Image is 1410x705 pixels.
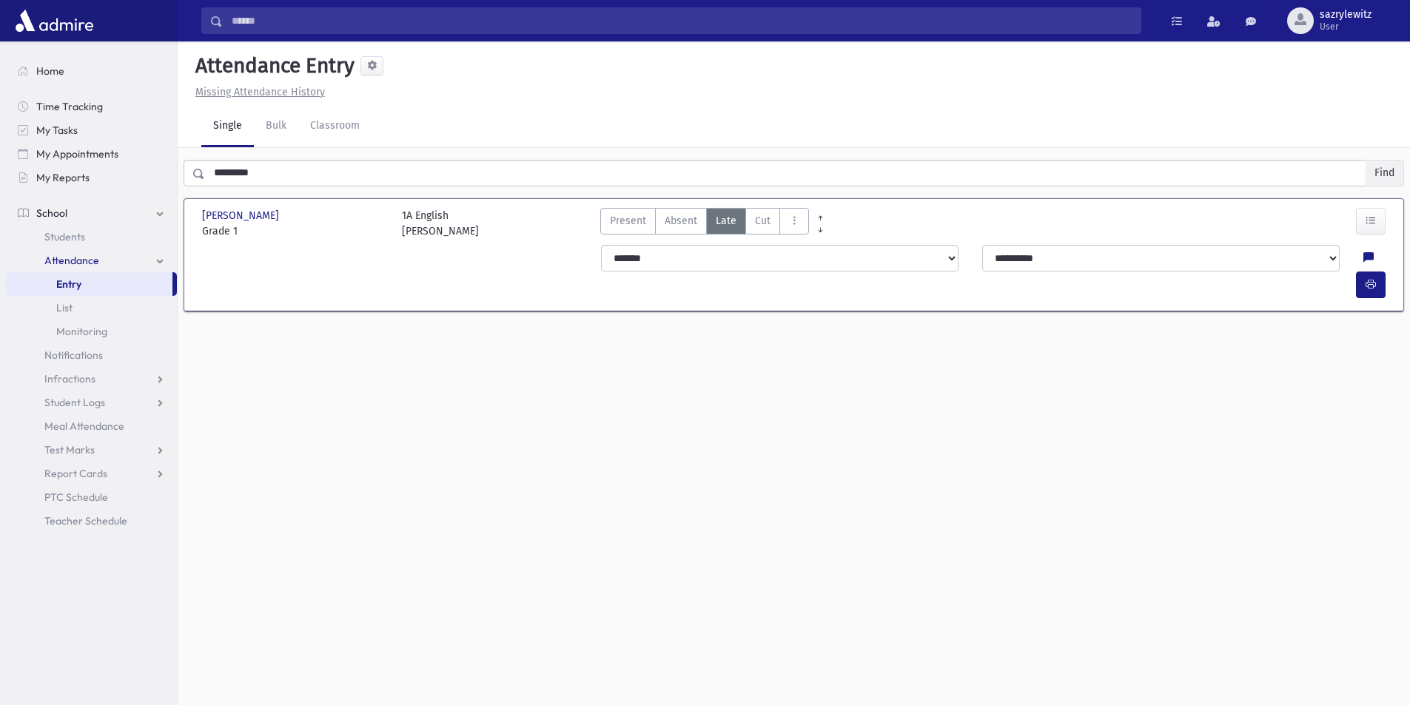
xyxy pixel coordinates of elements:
span: Report Cards [44,467,107,480]
a: Home [6,59,177,83]
span: Late [716,213,736,229]
span: Attendance [44,254,99,267]
a: Meal Attendance [6,414,177,438]
a: PTC Schedule [6,485,177,509]
span: Teacher Schedule [44,514,127,527]
a: Classroom [298,106,372,147]
span: My Tasks [36,124,78,137]
span: Entry [56,277,81,291]
div: AttTypes [600,208,809,239]
span: [PERSON_NAME] [202,208,282,223]
a: School [6,201,177,225]
span: Home [36,64,64,78]
a: Report Cards [6,462,177,485]
span: User [1320,21,1372,33]
img: AdmirePro [12,6,97,36]
span: Monitoring [56,325,107,338]
span: Infractions [44,372,95,385]
a: Teacher Schedule [6,509,177,533]
div: 1A English [PERSON_NAME] [402,208,479,239]
span: Cut [755,213,771,229]
a: Missing Attendance History [189,86,325,98]
a: My Tasks [6,118,177,142]
a: Bulk [254,106,298,147]
span: List [56,301,73,314]
span: Absent [665,213,697,229]
span: My Appointments [36,147,118,161]
span: Meal Attendance [44,419,124,433]
a: Infractions [6,367,177,391]
a: Entry [6,272,172,296]
a: Time Tracking [6,95,177,118]
a: List [6,296,177,320]
span: PTC Schedule [44,490,108,504]
a: Notifications [6,343,177,367]
span: Grade 1 [202,223,387,239]
h5: Attendance Entry [189,53,355,78]
a: Attendance [6,249,177,272]
span: Test Marks [44,443,95,456]
span: School [36,206,67,220]
a: Student Logs [6,391,177,414]
span: Students [44,230,85,243]
span: Notifications [44,348,103,362]
a: Students [6,225,177,249]
a: Test Marks [6,438,177,462]
span: sazrylewitz [1320,9,1372,21]
a: My Appointments [6,142,177,166]
a: Monitoring [6,320,177,343]
u: Missing Attendance History [195,86,325,98]
a: Single [201,106,254,147]
span: My Reports [36,171,90,184]
span: Time Tracking [36,100,103,113]
span: Present [610,213,646,229]
a: My Reports [6,166,177,189]
span: Student Logs [44,396,105,409]
input: Search [223,7,1141,34]
button: Find [1366,161,1403,186]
